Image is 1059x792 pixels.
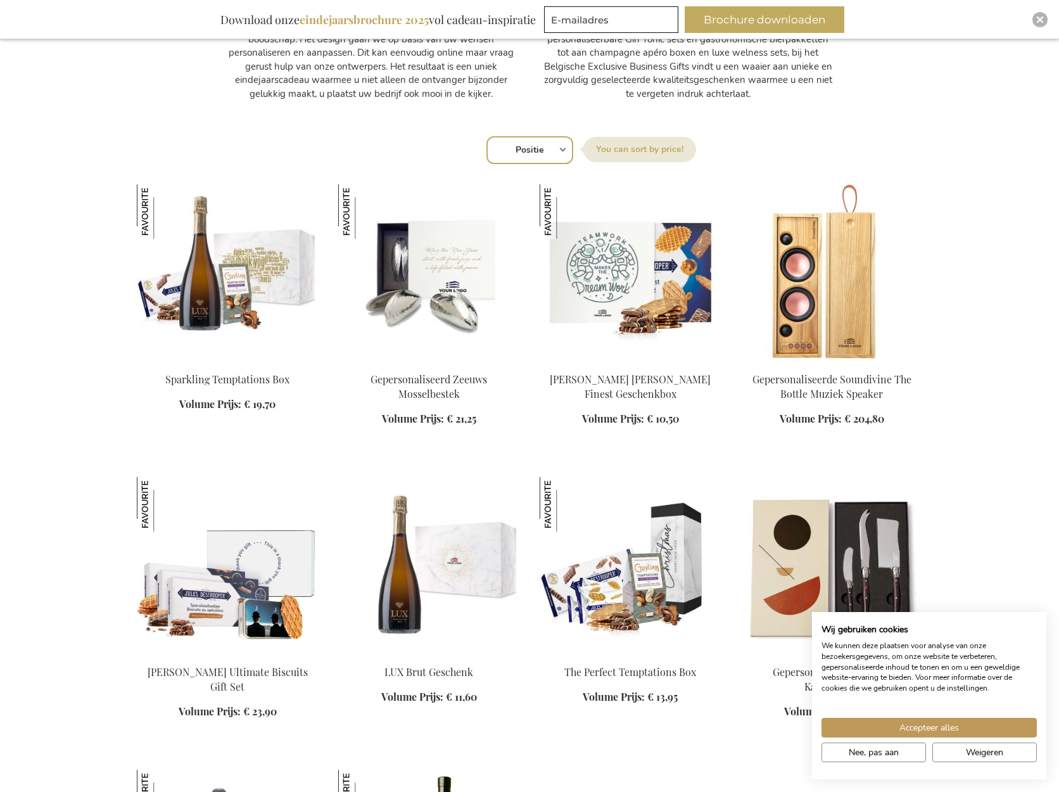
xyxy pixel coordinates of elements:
[542,6,834,101] p: Verras uw werknemers en klanten met een uniek kerst- en eindejaarsgeschenk dat écht de moeite waa...
[338,649,519,661] a: Lux Sparkling Wine
[741,184,922,362] img: Personalised Soundivine The Bottle Music Speaker
[540,357,721,369] a: Jules Destrooper Jules' Finest Gift Box Jules Destrooper Jules' Finest Geschenkbox
[179,705,241,718] span: Volume Prijs:
[685,6,844,33] button: Brochure downloaden
[849,746,899,759] span: Nee, pas aan
[784,705,880,719] a: Volume Prijs: € 18,85
[179,397,241,411] span: Volume Prijs:
[338,184,519,362] img: Personalised Zeeland Mussel Cutlery
[338,357,519,369] a: Personalised Zeeland Mussel Cutlery Gepersonaliseerd Zeeuws Mosselbestek
[179,397,276,412] a: Volume Prijs: € 19,70
[647,690,678,703] span: € 13,95
[544,6,682,37] form: marketing offers and promotions
[300,12,429,27] b: eindejaarsbrochure 2025
[137,184,191,239] img: Sparkling Temptations Box
[381,690,443,703] span: Volume Prijs:
[780,412,842,425] span: Volume Prijs:
[741,357,922,369] a: Personalised Soundivine The Bottle Music Speaker
[550,373,711,400] a: [PERSON_NAME] [PERSON_NAME] Finest Geschenkbox
[540,477,721,655] img: The Perfect Temptations Box
[821,718,1037,738] button: Accepteer alle cookies
[582,412,644,425] span: Volume Prijs:
[821,743,926,762] button: Pas cookie voorkeuren aan
[215,6,542,33] div: Download onze vol cadeau-inspiratie
[137,357,318,369] a: Sparkling Temptations Bpx Sparkling Temptations Box
[371,373,487,400] a: Gepersonaliseerd Zeeuws Mosselbestek
[582,412,679,426] a: Volume Prijs: € 10,50
[741,649,922,661] a: Personalised Gigaro Cheese Knives
[784,705,846,718] span: Volume Prijs:
[844,412,884,425] span: € 204,80
[752,373,911,400] a: Gepersonaliseerde Soundivine The Bottle Muziek Speaker
[564,665,696,679] a: The Perfect Temptations Box
[821,624,1037,636] h2: Wij gebruiken cookies
[382,412,444,425] span: Volume Prijs:
[148,665,308,693] a: [PERSON_NAME] Ultimate Biscuits Gift Set
[338,477,519,655] img: Lux Sparkling Wine
[384,665,473,679] a: LUX Brut Geschenk
[1036,16,1044,23] img: Close
[447,412,476,425] span: € 21,25
[821,641,1037,694] p: We kunnen deze plaatsen voor analyse van onze bezoekersgegevens, om onze website te verbeteren, g...
[137,477,191,532] img: Jules Destrooper Ultimate Biscuits Gift Set
[932,743,1037,762] button: Alle cookies weigeren
[179,705,277,719] a: Volume Prijs: € 23,90
[741,477,922,655] img: Personalised Gigaro Cheese Knives
[773,665,891,693] a: Gepersonaliseerde Gigaro Kaasmessen
[243,705,277,718] span: € 23,90
[583,690,645,703] span: Volume Prijs:
[381,690,477,705] a: Volume Prijs: € 11,60
[137,649,318,661] a: Jules Destrooper Ultimate Biscuits Gift Set Jules Destrooper Ultimate Biscuits Gift Set
[780,412,884,426] a: Volume Prijs: € 204,80
[382,412,476,426] a: Volume Prijs: € 21,25
[540,184,594,239] img: Jules Destrooper Jules' Finest Geschenkbox
[540,477,594,532] img: The Perfect Temptations Box
[225,6,517,101] p: Uw kerst- en eindejaarsgeschenken worden geleverd in een gepersonaliseerde geschenkverpakking, vo...
[899,721,959,734] span: Accepteer alles
[966,746,1003,759] span: Weigeren
[137,477,318,655] img: Jules Destrooper Ultimate Biscuits Gift Set
[338,184,393,239] img: Gepersonaliseerd Zeeuws Mosselbestek
[647,412,679,425] span: € 10,50
[137,184,318,362] img: Sparkling Temptations Bpx
[244,397,276,411] span: € 19,70
[165,373,289,386] a: Sparkling Temptations Box
[544,6,678,33] input: E-mailadres
[583,690,678,705] a: Volume Prijs: € 13,95
[1032,12,1048,27] div: Close
[540,649,721,661] a: The Perfect Temptations Box The Perfect Temptations Box
[540,184,721,362] img: Jules Destrooper Jules' Finest Gift Box
[583,137,696,162] label: Sorteer op
[446,690,477,703] span: € 11,60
